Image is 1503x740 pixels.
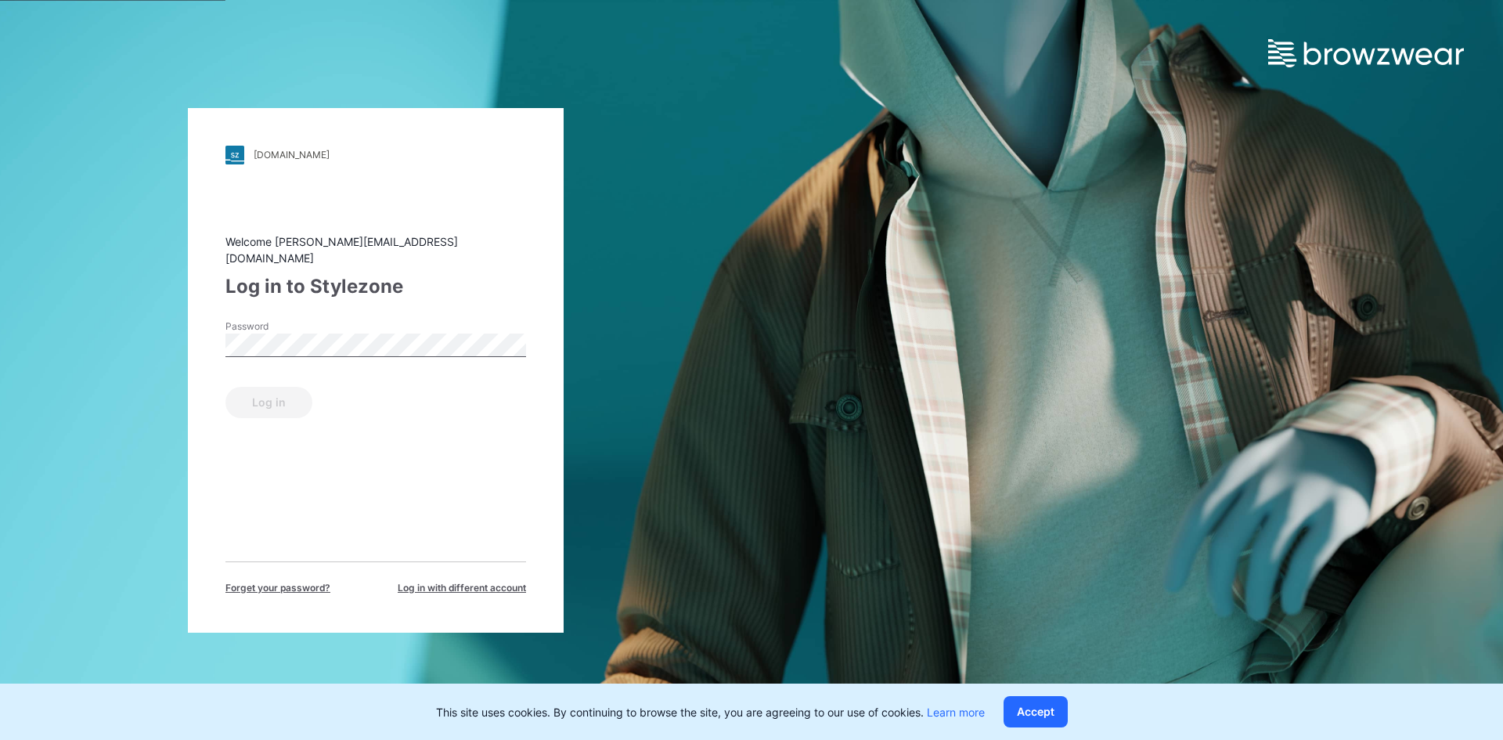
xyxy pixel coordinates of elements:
[225,581,330,595] span: Forget your password?
[225,233,526,266] div: Welcome [PERSON_NAME][EMAIL_ADDRESS][DOMAIN_NAME]
[1268,39,1464,67] img: browzwear-logo.e42bd6dac1945053ebaf764b6aa21510.svg
[1004,696,1068,727] button: Accept
[254,149,330,161] div: [DOMAIN_NAME]
[398,581,526,595] span: Log in with different account
[927,706,985,719] a: Learn more
[436,704,985,720] p: This site uses cookies. By continuing to browse the site, you are agreeing to our use of cookies.
[225,146,526,164] a: [DOMAIN_NAME]
[225,146,244,164] img: stylezone-logo.562084cfcfab977791bfbf7441f1a819.svg
[225,319,335,334] label: Password
[225,273,526,301] div: Log in to Stylezone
